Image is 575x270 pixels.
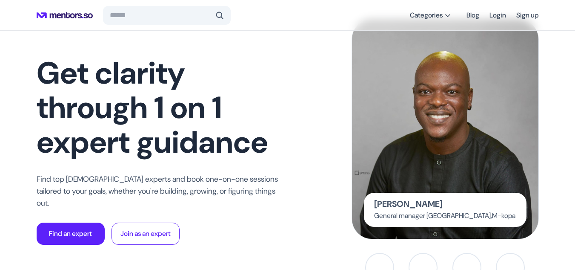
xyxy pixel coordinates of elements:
p: Find an expert [49,229,92,239]
p: General manager [GEOGRAPHIC_DATA] M-kopa [374,212,516,220]
p: Join as an expert [120,229,171,239]
a: Login [489,8,506,23]
h1: Get clarity through 1 on 1 expert guidance [37,56,283,160]
span: , [491,211,492,220]
p: Find top [DEMOGRAPHIC_DATA] experts and book one-on-one sessions tailored to your goals, whether ... [37,173,283,209]
img: Babajide Duroshola [352,19,538,239]
a: Sign up [516,8,539,23]
button: Join as an expert [112,223,180,245]
a: Blog [466,8,479,23]
p: [PERSON_NAME] [374,200,443,208]
span: Categories [410,11,443,20]
button: Find an expert [37,223,105,245]
button: Categories [405,8,456,23]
